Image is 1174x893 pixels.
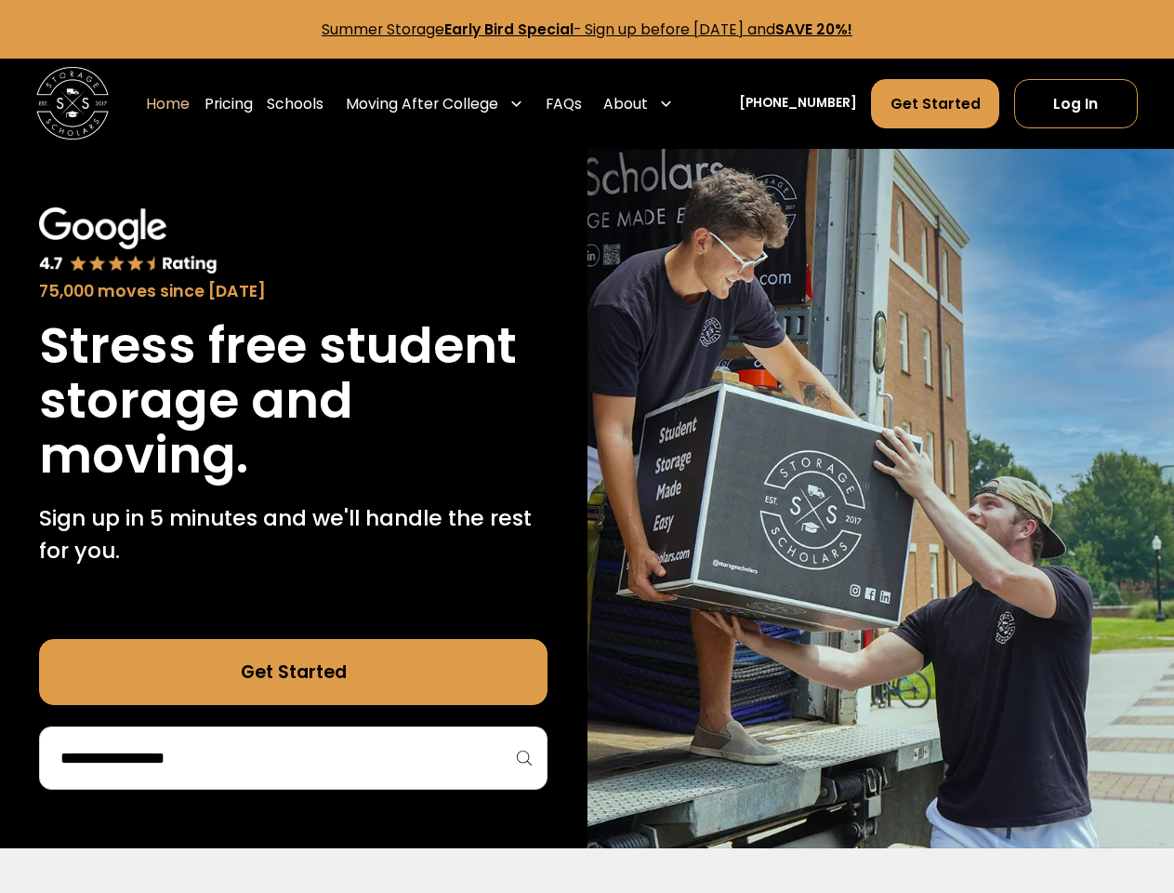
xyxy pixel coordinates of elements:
a: Summer StorageEarly Bird Special- Sign up before [DATE] andSAVE 20%! [322,20,852,39]
strong: SAVE 20%! [775,20,852,39]
p: Sign up in 5 minutes and we'll handle the rest for you. [39,501,547,566]
a: FAQs [546,78,582,129]
div: 75,000 moves since [DATE] [39,279,547,303]
img: Google 4.7 star rating [39,207,217,275]
img: Storage Scholars main logo [36,67,109,140]
div: About [603,93,648,114]
a: Home [146,78,190,129]
h1: Stress free student storage and moving. [39,318,547,483]
a: [PHONE_NUMBER] [739,94,857,113]
a: Get Started [39,639,547,704]
a: Log In [1014,79,1138,128]
a: Schools [267,78,323,129]
strong: Early Bird Special [444,20,574,39]
div: Moving After College [338,78,531,129]
div: About [596,78,680,129]
div: Moving After College [346,93,498,114]
a: Pricing [204,78,253,129]
a: Get Started [871,79,999,128]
